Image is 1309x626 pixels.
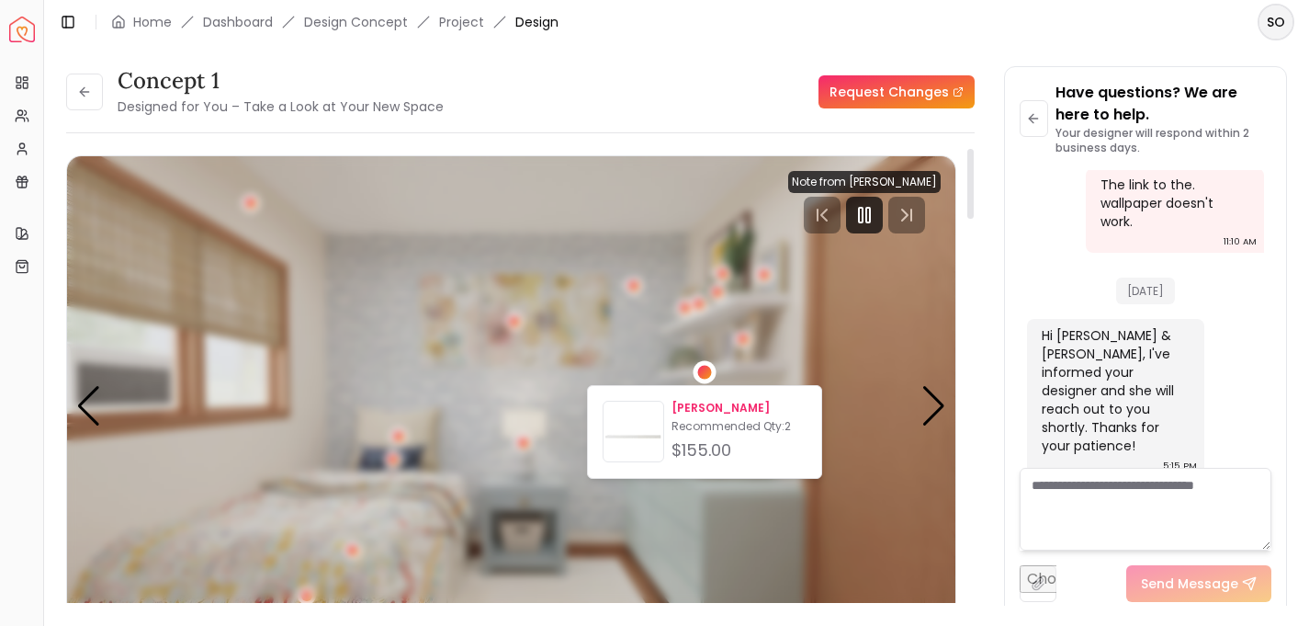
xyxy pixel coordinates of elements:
[1259,6,1292,39] span: SO
[1055,82,1271,126] p: Have questions? We are here to help.
[671,419,807,434] p: Recommended Qty: 2
[111,13,559,31] nav: breadcrumb
[118,66,444,96] h3: concept 1
[515,13,559,31] span: Design
[9,17,35,42] a: Spacejoy
[671,401,807,415] p: [PERSON_NAME]
[788,171,941,193] div: Note from [PERSON_NAME]
[671,438,807,463] div: $155.00
[604,405,663,465] img: Sherice
[1116,278,1175,304] span: [DATE]
[1042,326,1187,455] div: Hi [PERSON_NAME] & [PERSON_NAME], I've informed your designer and she will reach out to you short...
[203,13,273,31] a: Dashboard
[1055,126,1271,155] p: Your designer will respond within 2 business days.
[921,386,946,427] div: Next slide
[603,401,807,463] a: Sherice[PERSON_NAME]Recommended Qty:2$155.00
[76,386,101,427] div: Previous slide
[818,75,975,108] a: Request Changes
[118,97,444,116] small: Designed for You – Take a Look at Your New Space
[1258,4,1294,40] button: SO
[1100,176,1246,231] div: The link to the. wallpaper doesn't work.
[1163,457,1197,475] div: 5:15 PM
[133,13,172,31] a: Home
[439,13,484,31] a: Project
[304,13,408,31] li: Design Concept
[853,204,875,226] svg: Pause
[9,17,35,42] img: Spacejoy Logo
[1224,233,1257,251] div: 11:10 AM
